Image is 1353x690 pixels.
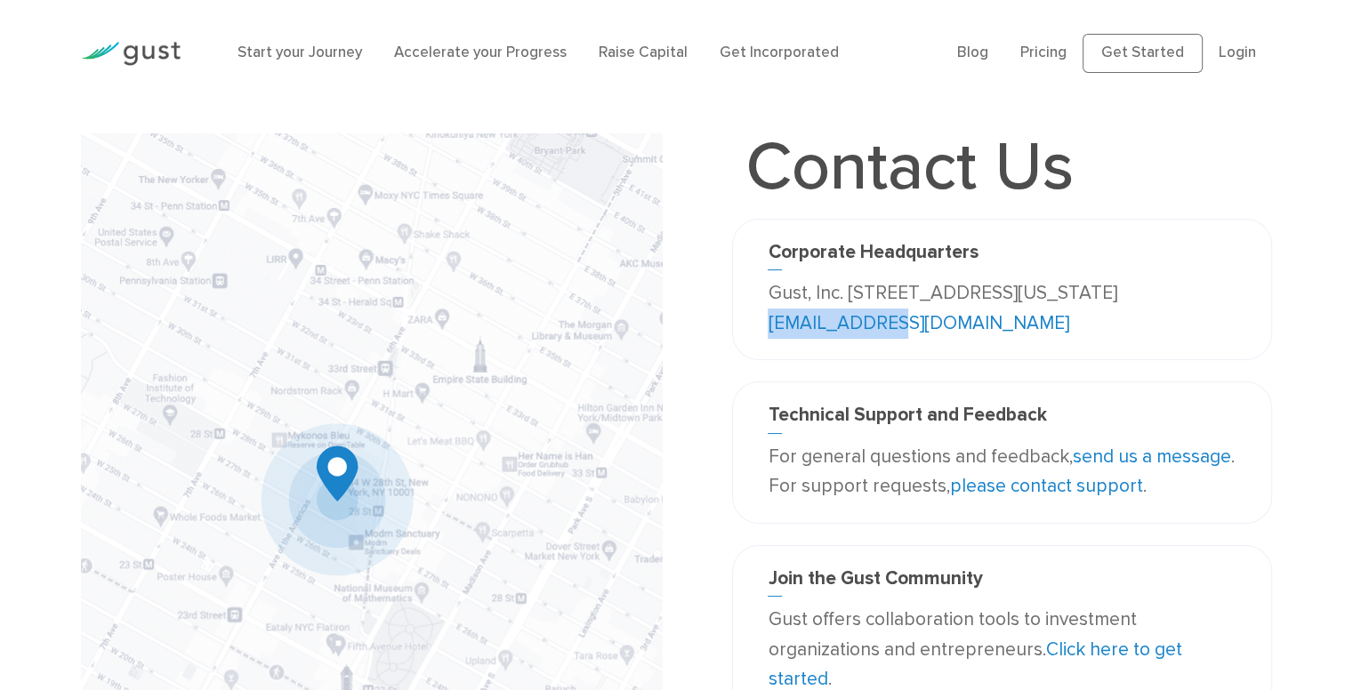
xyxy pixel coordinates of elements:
[768,404,1236,433] h3: Technical Support and Feedback
[1020,44,1067,61] a: Pricing
[599,44,688,61] a: Raise Capital
[394,44,567,61] a: Accelerate your Progress
[238,44,362,61] a: Start your Journey
[81,42,181,66] img: Gust Logo
[768,278,1236,338] p: Gust, Inc. [STREET_ADDRESS][US_STATE]
[768,442,1236,501] p: For general questions and feedback, . For support requests, .
[957,44,988,61] a: Blog
[768,312,1068,334] a: [EMAIL_ADDRESS][DOMAIN_NAME]
[1083,34,1203,73] a: Get Started
[768,241,1236,270] h3: Corporate Headquarters
[1072,445,1230,468] a: send us a message
[720,44,839,61] a: Get Incorporated
[732,133,1086,201] h1: Contact Us
[949,475,1142,497] a: please contact support
[1219,44,1256,61] a: Login
[768,567,1236,597] h3: Join the Gust Community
